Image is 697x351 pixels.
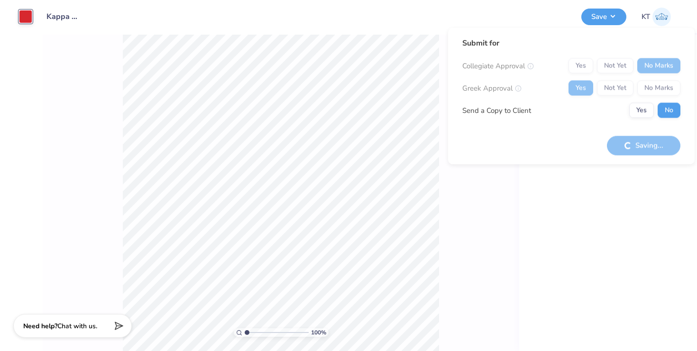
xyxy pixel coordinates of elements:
[311,328,326,337] span: 100 %
[581,9,626,25] button: Save
[462,105,531,116] div: Send a Copy to Client
[462,37,680,49] div: Submit for
[39,7,86,26] input: Untitled Design
[57,322,97,331] span: Chat with us.
[642,8,671,26] a: KT
[658,103,680,118] button: No
[23,322,57,331] strong: Need help?
[642,11,650,22] span: KT
[629,103,654,118] button: Yes
[652,8,671,26] img: Kaya Tong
